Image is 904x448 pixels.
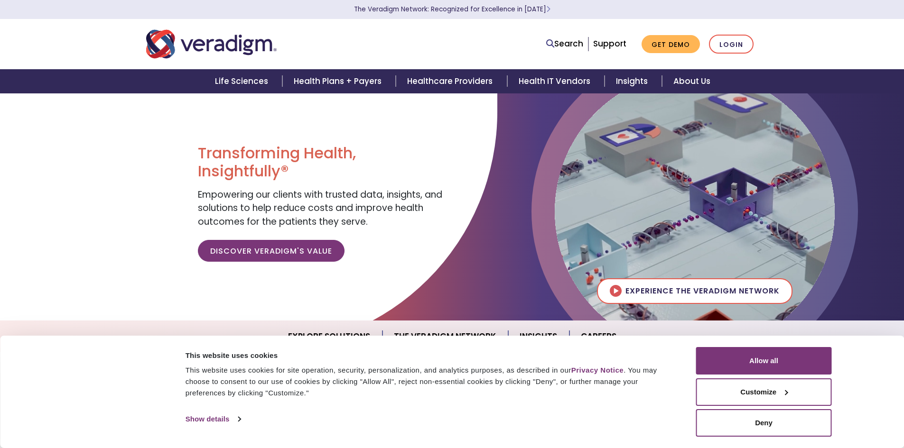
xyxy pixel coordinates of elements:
a: Explore Solutions [277,324,382,348]
a: The Veradigm Network [382,324,508,348]
a: Health Plans + Payers [282,69,396,93]
a: Search [546,37,583,50]
a: Login [709,35,754,54]
span: Learn More [546,5,550,14]
a: Careers [569,324,628,348]
img: Veradigm logo [146,28,277,60]
a: Insights [508,324,569,348]
h1: Transforming Health, Insightfully® [198,144,445,181]
button: Deny [696,409,832,437]
div: This website uses cookies [186,350,675,361]
a: Support [593,38,626,49]
button: Allow all [696,347,832,375]
span: Empowering our clients with trusted data, insights, and solutions to help reduce costs and improv... [198,188,442,228]
a: Show details [186,412,241,426]
a: Discover Veradigm's Value [198,240,345,262]
a: Get Demo [642,35,700,54]
a: About Us [662,69,722,93]
a: Life Sciences [204,69,282,93]
a: The Veradigm Network: Recognized for Excellence in [DATE]Learn More [354,5,550,14]
a: Privacy Notice [571,366,624,374]
button: Customize [696,378,832,406]
a: Insights [605,69,662,93]
div: This website uses cookies for site operation, security, personalization, and analytics purposes, ... [186,365,675,399]
a: Healthcare Providers [396,69,507,93]
a: Health IT Vendors [507,69,605,93]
